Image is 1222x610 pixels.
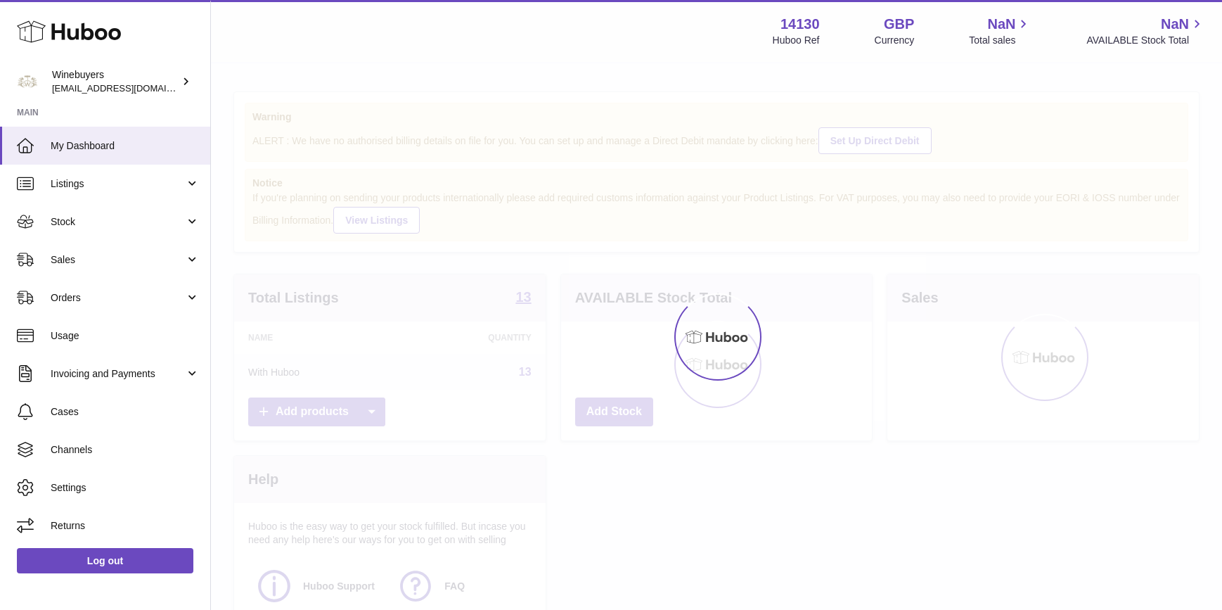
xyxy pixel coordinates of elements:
[987,15,1015,34] span: NaN
[773,34,820,47] div: Huboo Ref
[17,548,193,573] a: Log out
[51,443,200,457] span: Channels
[51,139,200,153] span: My Dashboard
[1086,34,1205,47] span: AVAILABLE Stock Total
[17,71,38,92] img: internalAdmin-14130@internal.huboo.com
[51,329,200,343] span: Usage
[884,15,914,34] strong: GBP
[51,291,185,305] span: Orders
[969,15,1031,47] a: NaN Total sales
[51,215,185,229] span: Stock
[1161,15,1189,34] span: NaN
[51,405,200,419] span: Cases
[875,34,915,47] div: Currency
[51,481,200,495] span: Settings
[51,519,200,533] span: Returns
[969,34,1031,47] span: Total sales
[52,68,179,95] div: Winebuyers
[51,177,185,191] span: Listings
[1086,15,1205,47] a: NaN AVAILABLE Stock Total
[51,253,185,267] span: Sales
[51,367,185,381] span: Invoicing and Payments
[52,82,207,94] span: [EMAIL_ADDRESS][DOMAIN_NAME]
[780,15,820,34] strong: 14130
